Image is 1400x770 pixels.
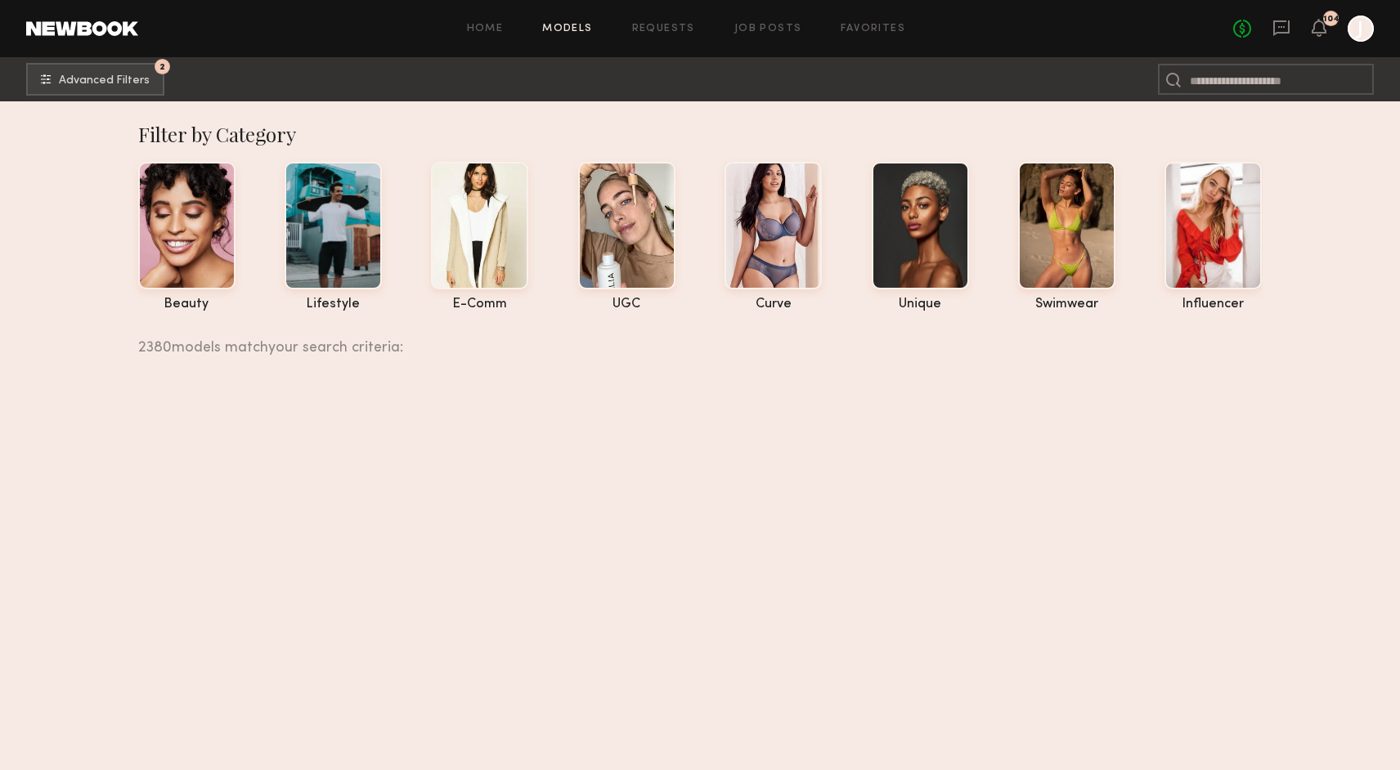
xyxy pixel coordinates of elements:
div: beauty [138,298,236,311]
div: 2380 models match your search criteria: [138,321,1250,356]
div: UGC [578,298,675,311]
div: influencer [1164,298,1262,311]
div: e-comm [431,298,528,311]
span: Advanced Filters [59,75,150,87]
span: 2 [159,63,165,70]
div: unique [872,298,969,311]
a: Home [467,24,504,34]
button: 2Advanced Filters [26,63,164,96]
div: 104 [1323,15,1339,24]
div: Filter by Category [138,121,1263,147]
a: J [1348,16,1374,42]
div: swimwear [1018,298,1115,311]
a: Favorites [841,24,905,34]
a: Requests [632,24,695,34]
div: lifestyle [285,298,382,311]
div: curve [725,298,822,311]
a: Models [542,24,592,34]
a: Job Posts [734,24,802,34]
